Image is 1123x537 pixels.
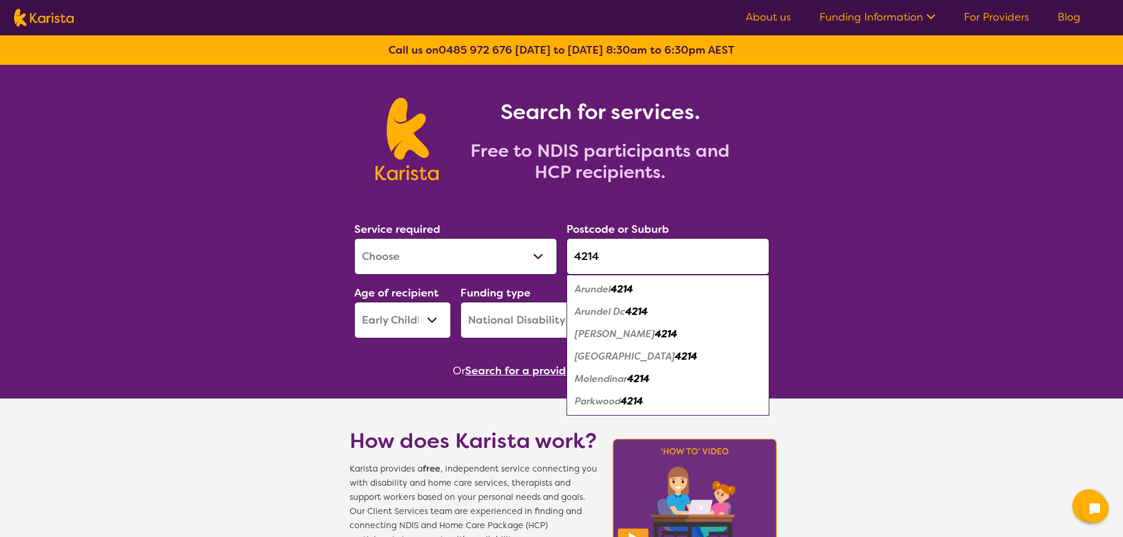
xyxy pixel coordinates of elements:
[572,323,763,345] div: Ashmore 4214
[819,10,936,24] a: Funding Information
[964,10,1029,24] a: For Providers
[575,350,675,363] em: [GEOGRAPHIC_DATA]
[388,43,735,57] b: Call us on [DATE] to [DATE] 8:30am to 6:30pm AEST
[575,305,625,318] em: Arundel Dc
[625,305,648,318] em: 4214
[465,362,670,380] button: Search for a provider to leave a review
[14,9,74,27] img: Karista logo
[575,395,621,407] em: Parkwood
[439,43,512,57] a: 0485 972 676
[567,238,769,275] input: Type
[575,328,655,340] em: [PERSON_NAME]
[453,98,747,126] h1: Search for services.
[1058,10,1081,24] a: Blog
[621,395,643,407] em: 4214
[453,362,465,380] span: Or
[675,350,697,363] em: 4214
[460,286,531,300] label: Funding type
[746,10,791,24] a: About us
[655,328,677,340] em: 4214
[1072,489,1105,522] button: Channel Menu
[572,278,763,301] div: Arundel 4214
[350,427,597,455] h1: How does Karista work?
[627,373,650,385] em: 4214
[572,301,763,323] div: Arundel Dc 4214
[376,98,439,180] img: Karista logo
[567,222,669,236] label: Postcode or Suburb
[611,283,633,295] em: 4214
[575,283,611,295] em: Arundel
[453,140,747,183] h2: Free to NDIS participants and HCP recipients.
[572,368,763,390] div: Molendinar 4214
[572,390,763,413] div: Parkwood 4214
[354,286,439,300] label: Age of recipient
[575,373,627,385] em: Molendinar
[572,345,763,368] div: Ashmore City 4214
[423,463,440,475] b: free
[354,222,440,236] label: Service required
